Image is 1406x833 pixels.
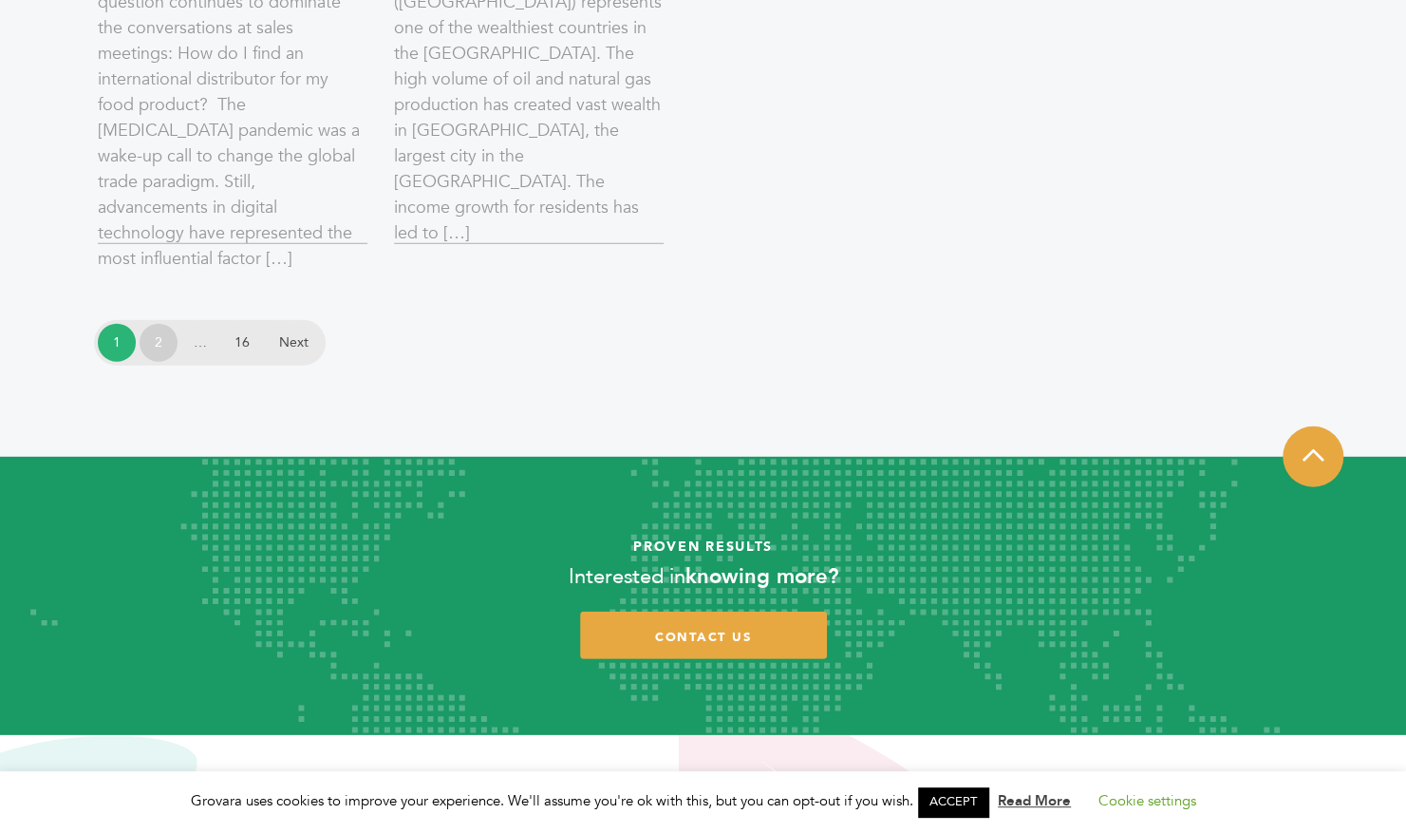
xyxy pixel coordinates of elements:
[140,324,178,362] a: 2
[181,324,219,362] span: …
[98,324,322,362] nav: Posts pagination
[655,629,752,646] span: contact us
[191,791,1215,810] span: Grovara uses cookies to improve your experience. We'll assume you're ok with this, but you can op...
[98,324,136,362] span: 1
[998,791,1071,810] a: Read More
[569,562,685,591] span: Interested in
[265,324,322,362] a: Next
[580,612,827,660] a: contact us
[918,787,988,817] a: ACCEPT
[1098,791,1196,810] a: Cookie settings
[223,324,261,362] a: 16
